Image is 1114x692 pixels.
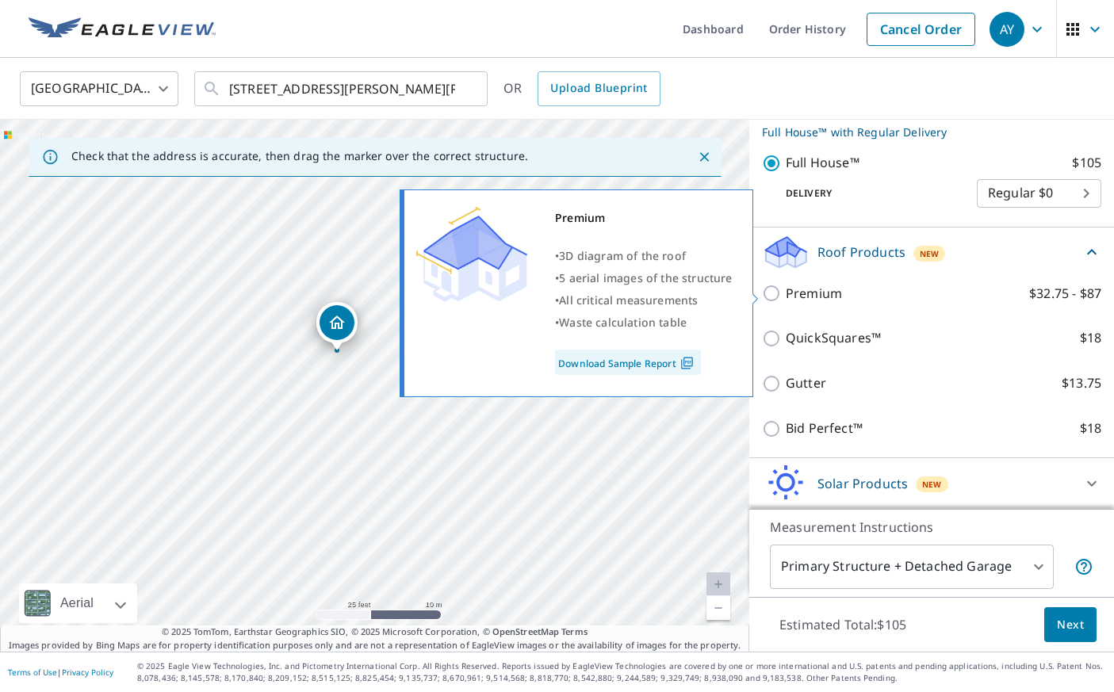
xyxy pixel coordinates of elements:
p: Measurement Instructions [770,518,1093,537]
div: OR [503,71,660,106]
p: Premium [786,284,842,304]
div: Primary Structure + Detached Garage [770,545,1054,589]
img: Pdf Icon [676,356,698,370]
span: Next [1057,615,1084,635]
div: Regular $0 [977,171,1101,216]
p: Bid Perfect™ [786,419,863,438]
p: Solar Products [817,474,908,493]
p: $18 [1080,328,1101,348]
div: Solar ProductsNew [762,465,1101,503]
a: Terms of Use [8,667,57,678]
p: Check that the address is accurate, then drag the marker over the correct structure. [71,149,528,163]
a: Download Sample Report [555,350,701,375]
p: $18 [1080,419,1101,438]
div: [GEOGRAPHIC_DATA] [20,67,178,111]
div: Roof ProductsNew [762,234,1101,271]
div: • [555,245,733,267]
div: Premium [555,207,733,229]
p: $105 [1072,153,1101,173]
p: Estimated Total: $105 [767,607,919,642]
button: Next [1044,607,1097,643]
p: $13.75 [1062,373,1101,393]
a: Current Level 20, Zoom Out [706,596,730,620]
div: AY [990,12,1024,47]
div: • [555,289,733,312]
a: Cancel Order [867,13,975,46]
p: | [8,667,113,677]
a: OpenStreetMap [492,625,559,637]
div: Aerial [19,583,137,623]
div: • [555,312,733,334]
p: Gutter [786,373,826,393]
div: Aerial [56,583,98,623]
a: Terms [561,625,588,637]
p: Full House™ [786,153,859,173]
span: New [920,247,940,260]
input: Search by address or latitude-longitude [229,67,455,111]
span: © 2025 TomTom, Earthstar Geographics SIO, © 2025 Microsoft Corporation, © [162,625,588,639]
p: QuickSquares™ [786,328,881,348]
button: Close [694,147,714,167]
p: Roof Products [817,243,905,262]
a: Upload Blueprint [538,71,660,106]
img: Premium [416,207,527,302]
p: © 2025 Eagle View Technologies, Inc. and Pictometry International Corp. All Rights Reserved. Repo... [137,660,1106,684]
p: $32.75 - $87 [1029,284,1101,304]
img: EV Logo [29,17,216,41]
span: 3D diagram of the roof [559,248,686,263]
p: Full House™ with Regular Delivery [762,124,1082,140]
span: All critical measurements [559,292,698,308]
span: Waste calculation table [559,315,687,330]
a: Current Level 20, Zoom In Disabled [706,572,730,596]
div: Dropped pin, building 1, Residential property, 115 Snell Dr Coraopolis, PA 15108 [316,302,358,351]
span: Upload Blueprint [550,78,647,98]
span: 5 aerial images of the structure [559,270,732,285]
span: New [922,478,942,491]
p: Delivery [762,186,977,201]
div: • [555,267,733,289]
span: Your report will include the primary structure and a detached garage if one exists. [1074,557,1093,576]
a: Privacy Policy [62,667,113,678]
